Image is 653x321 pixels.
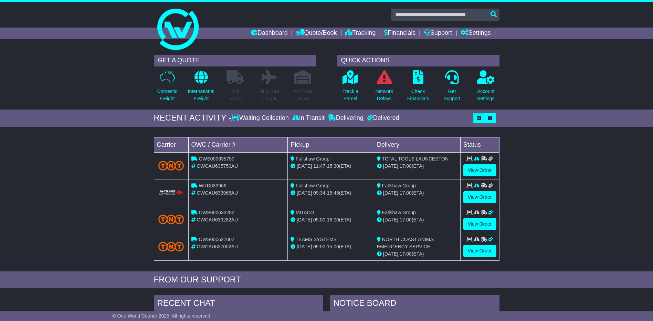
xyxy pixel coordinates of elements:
[374,137,460,152] td: Delivery
[400,190,412,196] span: 17:00
[377,163,457,170] div: (ETA)
[345,28,376,39] a: Tracking
[154,275,499,285] div: FROM OUR SUPPORT
[197,244,238,249] span: OWCAU627002AU
[343,88,358,102] p: Track a Parcel
[157,70,177,106] a: DomesticFreight
[383,163,398,169] span: [DATE]
[424,28,452,39] a: Support
[188,70,215,106] a: InternationalFreight
[158,242,184,251] img: TNT_Domestic.png
[199,156,234,162] span: OWS000635750
[377,250,457,258] div: (ETA)
[377,237,436,249] span: NORTH COAST ANIMAL EMERGENCY SERVICE
[377,189,457,197] div: (ETA)
[463,164,496,176] a: View Order
[382,210,416,215] span: Fallshaw Group
[383,217,398,222] span: [DATE]
[188,88,214,102] p: International Freight
[463,245,496,257] a: View Order
[199,210,234,215] span: OWS000633282
[377,216,457,224] div: (ETA)
[291,114,326,122] div: In Transit
[157,88,177,102] p: Domestic Freight
[460,137,499,152] td: Status
[477,70,495,106] a: AccountSettings
[158,190,184,196] img: HiTrans.png
[296,28,337,39] a: Quote/Book
[154,295,323,313] div: RECENT CHAT
[313,217,325,222] span: 09:00
[296,183,329,188] span: Fallshaw Group
[291,163,371,170] div: - (ETA)
[443,88,460,102] p: Get Support
[259,88,279,102] p: Air & Sea Freight
[407,88,429,102] p: Check Financials
[158,215,184,224] img: TNT_Domestic.png
[313,244,325,249] span: 09:00
[337,55,499,66] div: QUICK ACTIONS
[342,70,359,106] a: Track aParcel
[296,210,314,215] span: MITACO
[297,244,312,249] span: [DATE]
[251,28,288,39] a: Dashboard
[296,156,329,162] span: Fallshaw Group
[199,183,226,188] span: WRD633966
[443,70,461,106] a: GetSupport
[400,163,412,169] span: 17:00
[326,114,365,122] div: Delivering
[296,237,337,242] span: TEAMS SYSTEMS
[330,295,499,313] div: NOTICE BOARD
[365,114,399,122] div: Delivered
[291,189,371,197] div: - (ETA)
[313,190,325,196] span: 09:34
[297,217,312,222] span: [DATE]
[463,218,496,230] a: View Order
[158,161,184,170] img: TNT_Domestic.png
[382,183,416,188] span: Fallshaw Group
[294,88,312,102] p: Air / Sea Depot
[197,190,238,196] span: OWCAU633966AU
[407,70,429,106] a: CheckFinancials
[197,217,238,222] span: OWCAU633282AU
[375,70,393,106] a: NetworkDelays
[327,163,339,169] span: 15:30
[327,244,339,249] span: 15:00
[297,190,312,196] span: [DATE]
[400,251,412,257] span: 17:00
[154,113,232,123] div: RECENT ACTIVITY -
[197,163,238,169] span: OWCAU635750AU
[384,28,415,39] a: Financials
[297,163,312,169] span: [DATE]
[291,243,371,250] div: - (ETA)
[154,55,316,66] div: GET A QUOTE
[154,137,188,152] td: Carrier
[327,217,339,222] span: 16:00
[227,88,244,102] p: Full Loads
[291,216,371,224] div: - (ETA)
[288,137,374,152] td: Pickup
[199,237,234,242] span: OWS000627002
[383,190,398,196] span: [DATE]
[477,88,495,102] p: Account Settings
[313,163,325,169] span: 11:47
[382,156,449,162] span: TOTAL TOOLS LAUNCESTON
[383,251,398,257] span: [DATE]
[231,114,290,122] div: Waiting Collection
[375,88,393,102] p: Network Delays
[188,137,288,152] td: OWC / Carrier #
[327,190,339,196] span: 15:45
[463,191,496,203] a: View Order
[461,28,491,39] a: Settings
[400,217,412,222] span: 17:00
[112,313,212,319] span: © One World Courier 2025. All rights reserved.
